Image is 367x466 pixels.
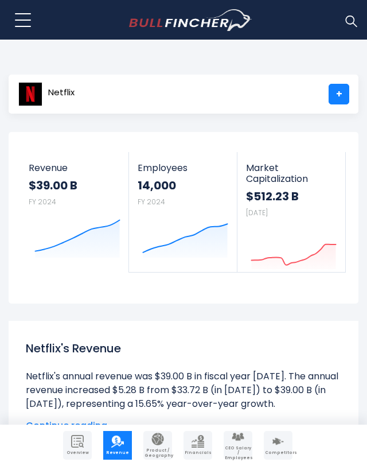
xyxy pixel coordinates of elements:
span: Continue reading... [26,419,341,433]
a: Netflix [18,84,75,104]
strong: $512.23 B [246,189,337,204]
span: Overview [64,451,91,455]
a: Employees 14,000 FY 2024 [129,152,237,261]
a: Go to homepage [129,9,252,31]
small: [DATE] [246,208,268,218]
span: Revenue [104,451,131,455]
a: + [329,84,349,104]
span: Employees [138,162,228,173]
span: Market Capitalization [246,162,337,184]
li: Netflix's annual revenue was $39.00 B in fiscal year [DATE]. The annual revenue increased $5.28 B... [26,370,341,411]
span: Competitors [265,451,291,455]
span: Netflix [48,88,75,98]
strong: 14,000 [138,178,228,193]
img: NFLX logo [18,82,42,106]
strong: $39.00 B [29,178,120,193]
a: Company Product/Geography [143,431,172,460]
a: Company Overview [63,431,92,460]
a: Company Financials [183,431,212,460]
a: Market Capitalization $512.23 B [DATE] [237,152,345,272]
a: Company Employees [224,431,252,460]
small: FY 2024 [29,197,56,207]
img: bullfincher logo [129,9,252,31]
a: Company Competitors [264,431,292,460]
span: Revenue [29,162,120,173]
small: FY 2024 [138,197,165,207]
span: Product / Geography [145,448,171,458]
h1: Netflix's Revenue [26,340,341,357]
a: Revenue $39.00 B FY 2024 [20,152,129,261]
span: Financials [185,451,211,455]
span: CEO Salary / Employees [225,446,251,460]
a: Company Revenue [103,431,132,460]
